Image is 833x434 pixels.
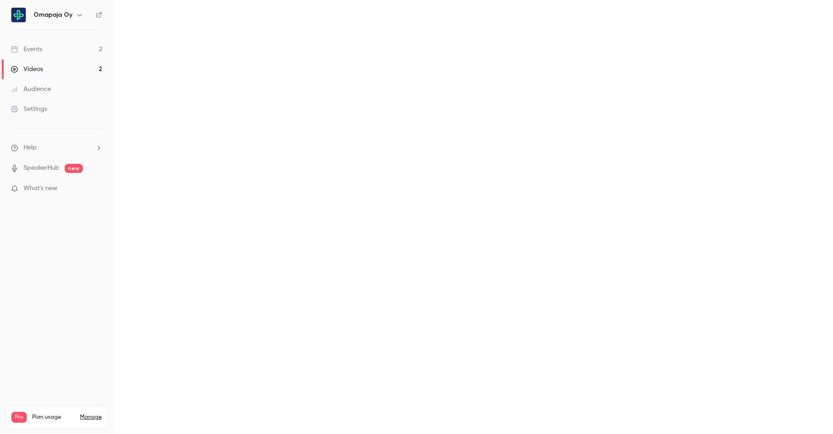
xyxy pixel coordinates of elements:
[11,105,47,114] div: Settings
[11,65,43,74] div: Videos
[80,414,102,421] a: Manage
[11,45,42,54] div: Events
[11,412,27,423] span: Pro
[11,85,51,94] div: Audience
[33,10,72,19] h6: Omapaja Oy
[24,143,37,153] span: Help
[11,143,102,153] li: help-dropdown-opener
[11,8,26,22] img: Omapaja Oy
[24,163,59,173] a: SpeakerHub
[65,164,83,173] span: new
[91,185,102,193] iframe: Noticeable Trigger
[32,414,75,421] span: Plan usage
[24,184,57,193] span: What's new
